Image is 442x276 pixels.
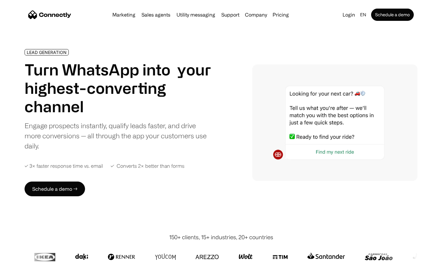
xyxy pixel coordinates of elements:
[25,182,85,196] a: Schedule a demo →
[340,10,358,19] a: Login
[25,121,211,151] div: Engage prospects instantly, qualify leads faster, and drive more conversions — all through the ap...
[110,163,184,169] div: ✓ Converts 2× better than forms
[25,163,103,169] div: ✓ 3× faster response time vs. email
[270,12,291,17] a: Pricing
[139,12,173,17] a: Sales agents
[27,50,67,55] div: LEAD GENERATION
[245,10,267,19] div: Company
[6,265,37,274] aside: Language selected: English
[169,233,273,241] div: 150+ clients, 15+ industries, 20+ countries
[25,60,211,116] h1: Turn WhatsApp into your highest-converting channel
[360,10,366,19] div: en
[174,12,218,17] a: Utility messaging
[219,12,242,17] a: Support
[12,265,37,274] ul: Language list
[371,9,414,21] a: Schedule a demo
[110,12,138,17] a: Marketing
